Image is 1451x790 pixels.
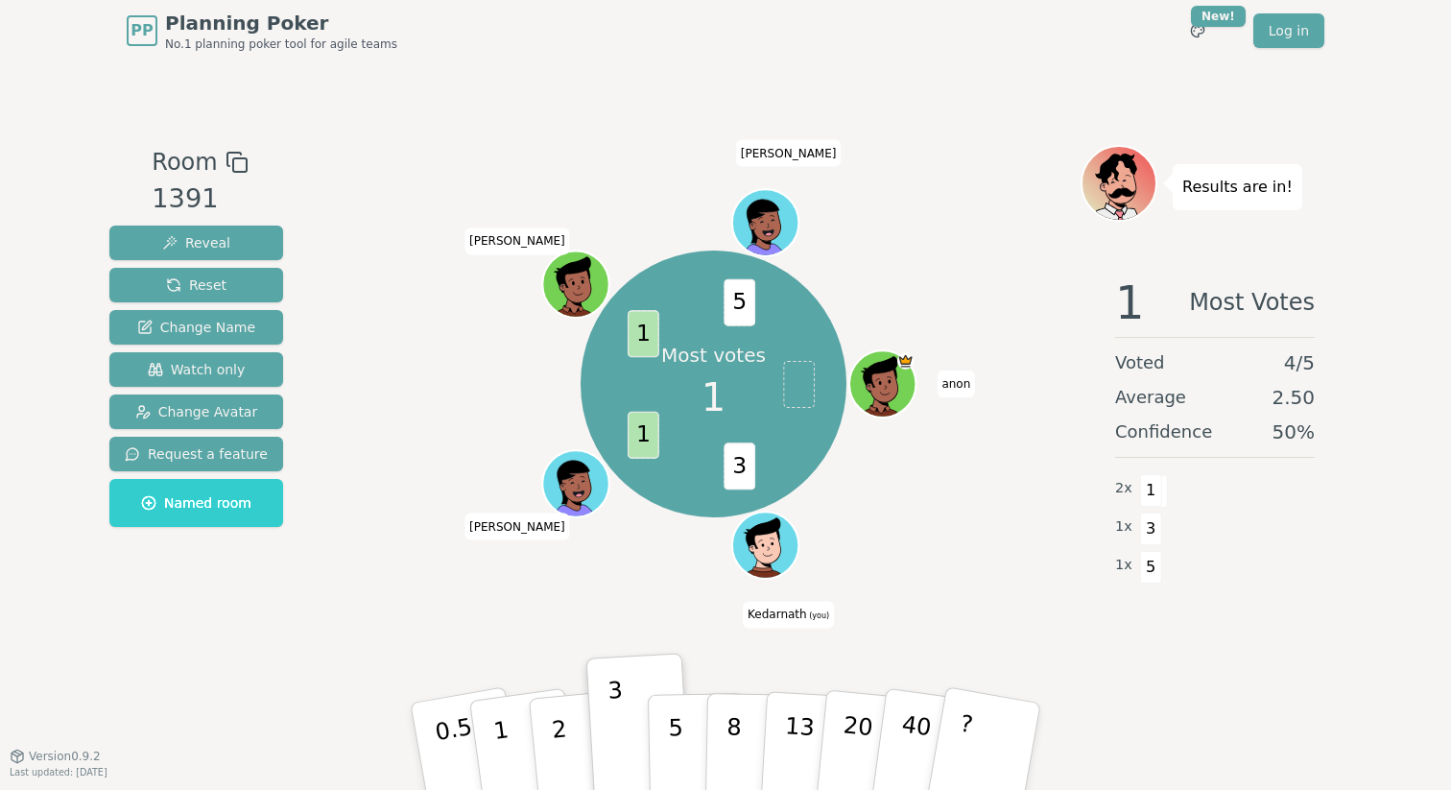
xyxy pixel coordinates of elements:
span: PP [131,19,153,42]
span: Average [1115,384,1186,411]
button: Change Name [109,310,283,345]
span: 1 x [1115,555,1132,576]
span: Planning Poker [165,10,397,36]
button: Watch only [109,352,283,387]
span: Click to change your name [743,602,834,629]
span: Voted [1115,349,1165,376]
span: anon is the host [897,353,914,370]
span: Request a feature [125,444,268,464]
span: Version 0.9.2 [29,749,101,764]
span: 2 x [1115,478,1132,499]
span: 1 x [1115,516,1132,538]
a: Log in [1253,13,1324,48]
div: New! [1191,6,1246,27]
span: No.1 planning poker tool for agile teams [165,36,397,52]
button: Request a feature [109,437,283,471]
button: Reveal [109,226,283,260]
p: Results are in! [1182,174,1293,201]
span: Confidence [1115,419,1212,445]
span: 3 [725,443,756,490]
button: Click to change your avatar [734,515,797,577]
span: Click to change your name [736,140,842,167]
p: 3 [607,677,629,781]
span: Click to change your name [464,514,570,540]
span: 1 [629,411,660,458]
button: New! [1180,13,1215,48]
p: Most votes [661,342,766,369]
button: Version0.9.2 [10,749,101,764]
span: Watch only [148,360,246,379]
span: 1 [629,310,660,357]
span: Click to change your name [464,228,570,255]
a: PPPlanning PokerNo.1 planning poker tool for agile teams [127,10,397,52]
div: 1391 [152,180,248,219]
button: Change Avatar [109,395,283,429]
span: Named room [141,493,251,513]
span: Most Votes [1189,279,1315,325]
span: 5 [725,278,756,325]
span: 4 / 5 [1284,349,1315,376]
span: Reveal [162,233,230,252]
span: 2.50 [1272,384,1315,411]
button: Named room [109,479,283,527]
span: Change Avatar [135,402,258,421]
button: Reset [109,268,283,302]
span: 50 % [1273,419,1315,445]
span: (you) [807,612,830,621]
span: 1 [702,369,725,426]
span: Room [152,145,217,180]
span: Last updated: [DATE] [10,767,107,778]
span: 1 [1115,279,1145,325]
span: Reset [166,275,226,295]
span: 3 [1140,513,1162,545]
span: 5 [1140,551,1162,584]
span: 1 [1140,474,1162,507]
span: Click to change your name [937,371,975,397]
span: Change Name [137,318,255,337]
